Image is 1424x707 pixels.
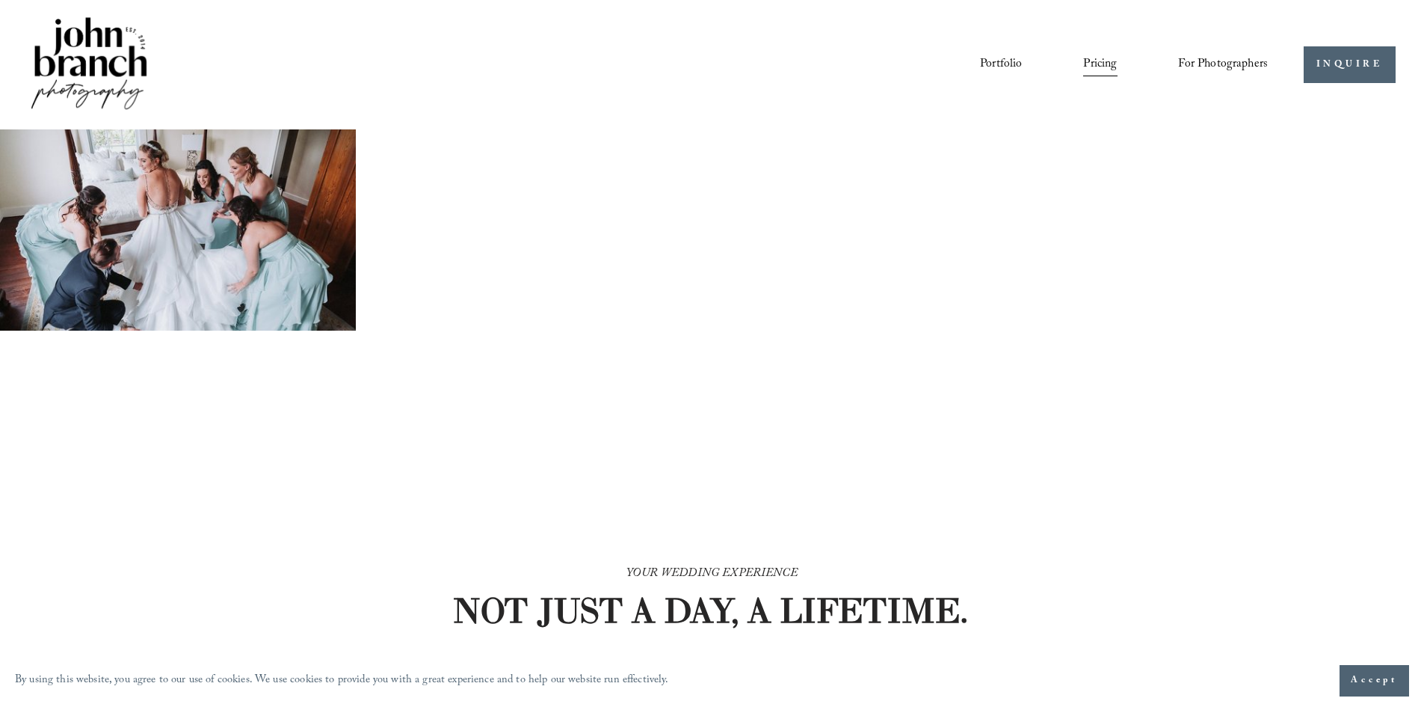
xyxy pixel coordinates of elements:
[1178,53,1268,76] span: For Photographers
[1340,665,1409,697] button: Accept
[452,589,968,632] strong: NOT JUST A DAY, A LIFETIME.
[626,564,798,584] em: YOUR WEDDING EXPERIENCE
[15,670,669,692] p: By using this website, you agree to our use of cookies. We use cookies to provide you with a grea...
[28,14,150,115] img: John Branch IV Photography
[1178,52,1268,77] a: folder dropdown
[1304,46,1396,83] a: INQUIRE
[1351,673,1398,688] span: Accept
[980,52,1022,77] a: Portfolio
[1083,52,1117,77] a: Pricing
